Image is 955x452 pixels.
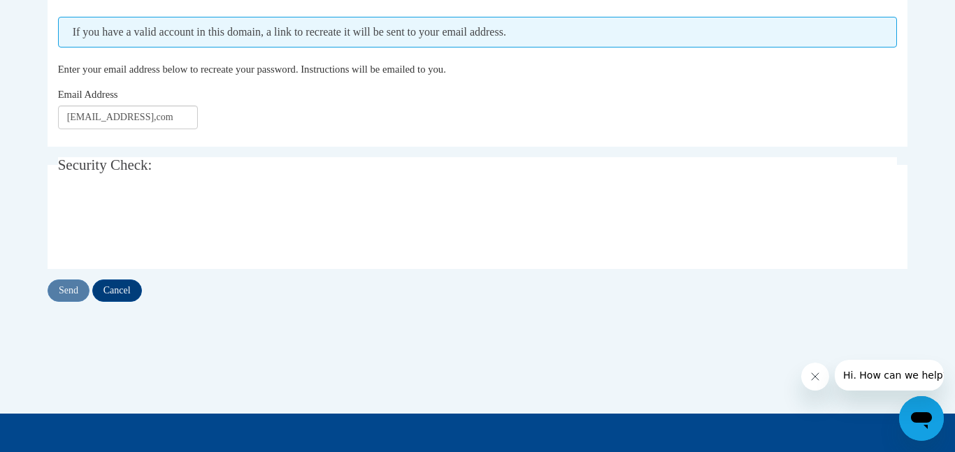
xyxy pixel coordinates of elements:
[835,360,944,391] iframe: Message from company
[58,17,898,48] span: If you have a valid account in this domain, a link to recreate it will be sent to your email addr...
[58,197,271,251] iframe: reCAPTCHA
[58,64,446,75] span: Enter your email address below to recreate your password. Instructions will be emailed to you.
[58,89,118,100] span: Email Address
[801,363,829,391] iframe: Close message
[92,279,142,302] input: Cancel
[899,396,944,441] iframe: Button to launch messaging window
[58,105,198,129] input: Email
[8,10,113,21] span: Hi. How can we help?
[58,156,152,173] span: Security Check:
